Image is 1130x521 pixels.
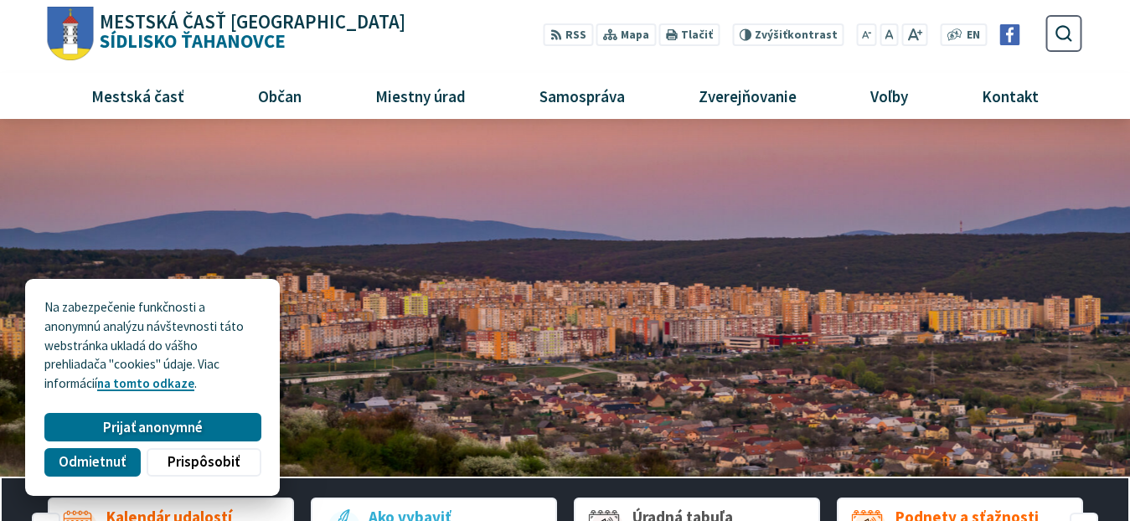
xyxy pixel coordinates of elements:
span: Voľby [864,73,915,118]
span: Zverejňovanie [692,73,802,118]
button: Prijať anonymné [44,413,261,441]
span: kontrast [755,28,838,42]
span: Mestská časť [85,73,190,118]
button: Tlačiť [659,23,720,46]
a: Mestská časť [60,73,214,118]
span: Mestská časť [GEOGRAPHIC_DATA] [100,13,405,32]
span: Prijať anonymné [103,419,203,436]
a: Voľby [840,73,939,118]
a: EN [962,27,985,44]
a: Logo Sídlisko Ťahanovce, prejsť na domovskú stránku. [48,7,405,61]
a: Mapa [596,23,656,46]
a: RSS [544,23,593,46]
span: Miestny úrad [369,73,472,118]
a: Samospráva [509,73,656,118]
a: Miestny úrad [344,73,496,118]
button: Odmietnuť [44,448,140,477]
span: Kontakt [976,73,1045,118]
span: Tlačiť [681,28,713,42]
button: Nastaviť pôvodnú veľkosť písma [880,23,898,46]
a: Kontakt [952,73,1070,118]
img: Prejsť na domovskú stránku [48,7,94,61]
button: Zmenšiť veľkosť písma [857,23,877,46]
span: Občan [251,73,307,118]
button: Zvýšiťkontrast [732,23,844,46]
span: Samospráva [533,73,631,118]
a: na tomto odkaze [97,375,194,391]
span: EN [967,27,980,44]
a: Občan [227,73,332,118]
span: Odmietnuť [59,453,126,471]
span: RSS [565,27,586,44]
button: Zväčšiť veľkosť písma [901,23,927,46]
p: Na zabezpečenie funkčnosti a anonymnú analýzu návštevnosti táto webstránka ukladá do vášho prehli... [44,298,261,394]
span: Prispôsobiť [168,453,240,471]
span: Zvýšiť [755,28,787,42]
button: Prispôsobiť [147,448,261,477]
a: Zverejňovanie [668,73,828,118]
img: Prejsť na Facebook stránku [999,24,1020,45]
span: Mapa [621,27,649,44]
h1: Sídlisko Ťahanovce [94,13,406,51]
